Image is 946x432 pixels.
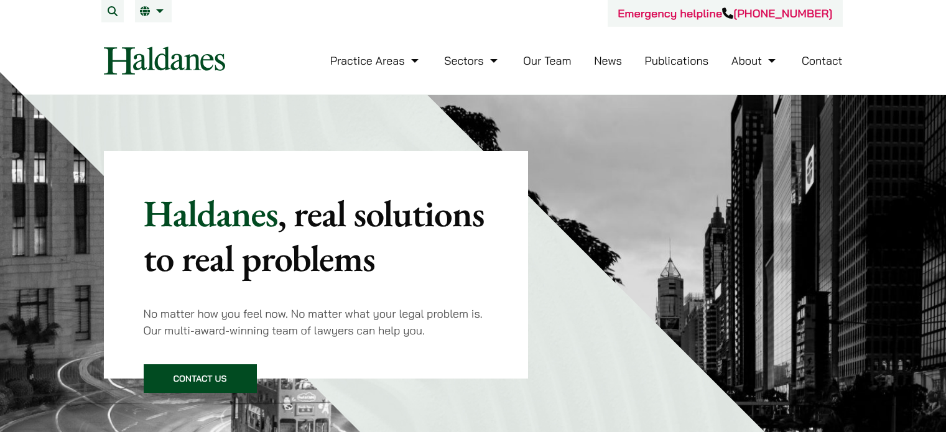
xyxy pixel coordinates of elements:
a: Publications [645,53,709,68]
a: Emergency helpline[PHONE_NUMBER] [618,6,832,21]
p: Haldanes [144,191,489,280]
a: Contact [802,53,843,68]
mark: , real solutions to real problems [144,189,485,282]
a: Our Team [523,53,571,68]
a: EN [140,6,167,16]
a: Contact Us [144,364,257,393]
a: News [594,53,622,68]
a: Sectors [444,53,500,68]
img: Logo of Haldanes [104,47,225,75]
a: Practice Areas [330,53,422,68]
p: No matter how you feel now. No matter what your legal problem is. Our multi-award-winning team of... [144,305,489,339]
a: About [731,53,779,68]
